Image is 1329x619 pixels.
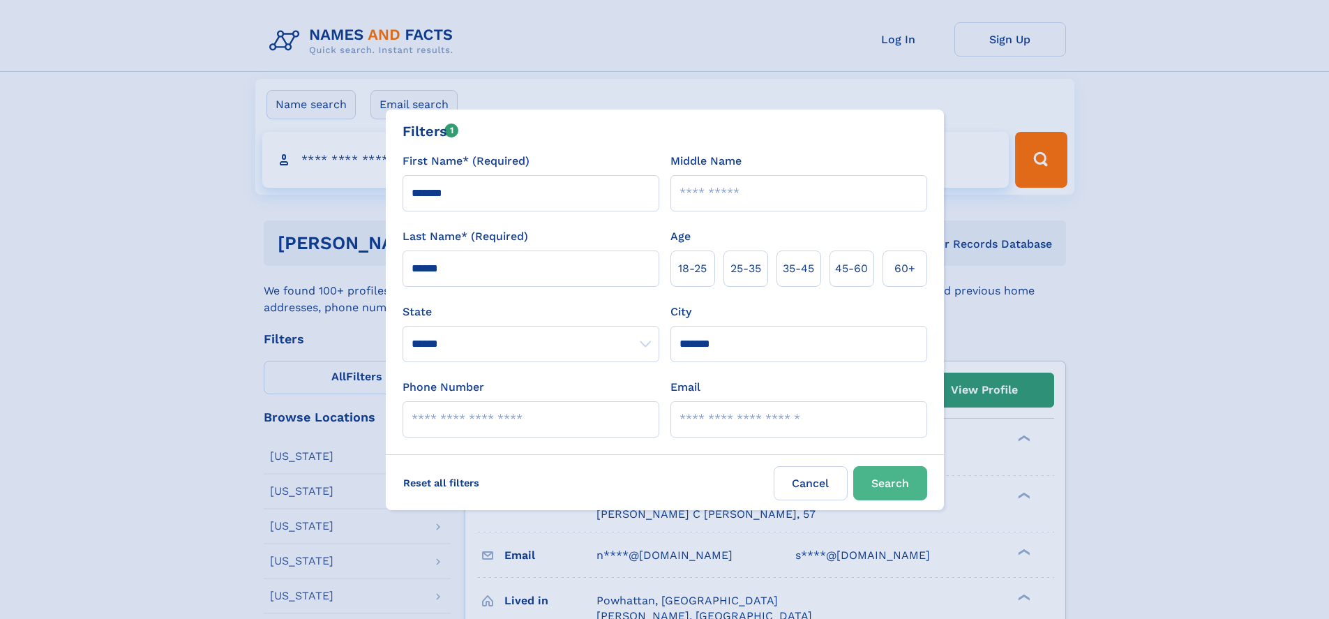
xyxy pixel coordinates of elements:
[403,304,659,320] label: State
[670,304,691,320] label: City
[774,466,848,500] label: Cancel
[670,228,691,245] label: Age
[670,379,700,396] label: Email
[403,153,530,170] label: First Name* (Required)
[853,466,927,500] button: Search
[403,228,528,245] label: Last Name* (Required)
[678,260,707,277] span: 18‑25
[730,260,761,277] span: 25‑35
[894,260,915,277] span: 60+
[403,379,484,396] label: Phone Number
[670,153,742,170] label: Middle Name
[394,466,488,500] label: Reset all filters
[835,260,868,277] span: 45‑60
[403,121,459,142] div: Filters
[783,260,814,277] span: 35‑45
